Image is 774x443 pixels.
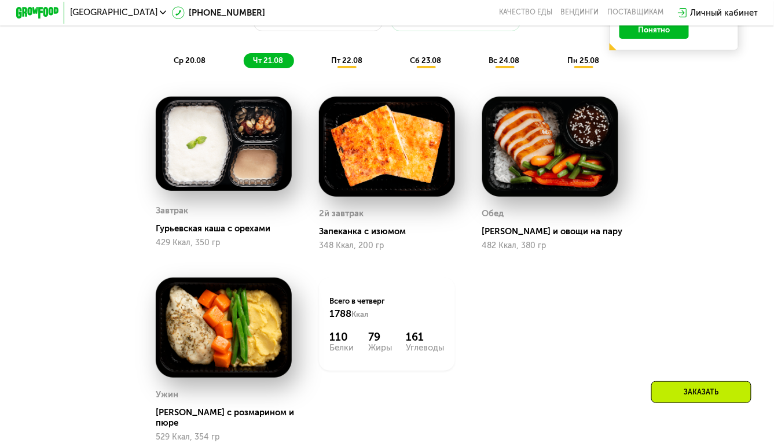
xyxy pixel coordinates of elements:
[156,433,292,442] div: 529 Ккал, 354 гр
[329,308,351,319] span: 1788
[499,8,552,17] a: Качество еды
[619,22,689,39] button: Понятно
[651,381,751,403] div: Заказать
[482,226,627,237] div: [PERSON_NAME] и овощи на пару
[174,56,206,65] span: ср 20.08
[319,206,364,222] div: 2й завтрак
[156,223,300,234] div: Гурьевская каша с орехами
[561,8,599,17] a: Вендинги
[482,206,504,222] div: Обед
[329,331,354,344] div: 110
[70,8,157,17] span: [GEOGRAPHIC_DATA]
[608,8,664,17] div: поставщикам
[368,344,392,352] div: Жиры
[329,344,354,352] div: Белки
[331,56,362,65] span: пт 22.08
[319,241,455,250] div: 348 Ккал, 200 гр
[368,331,392,344] div: 79
[489,56,520,65] span: вс 24.08
[351,310,368,319] span: Ккал
[156,238,292,248] div: 429 Ккал, 350 гр
[482,241,618,250] div: 482 Ккал, 380 гр
[690,6,758,19] div: Личный кабинет
[172,6,266,19] a: [PHONE_NUMBER]
[253,56,283,65] span: чт 21.08
[156,407,300,429] div: [PERSON_NAME] с розмарином и пюре
[567,56,599,65] span: пн 25.08
[329,296,444,320] div: Всего в четверг
[410,56,441,65] span: сб 23.08
[406,331,445,344] div: 161
[319,226,464,237] div: Запеканка с изюмом
[156,203,188,219] div: Завтрак
[406,344,445,352] div: Углеводы
[156,387,178,403] div: Ужин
